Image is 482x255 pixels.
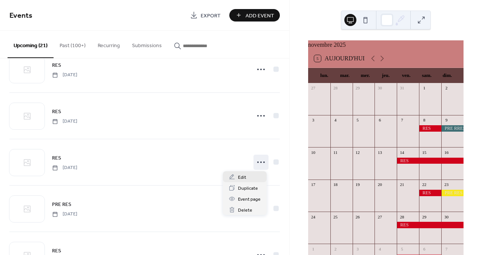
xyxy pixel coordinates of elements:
[399,182,405,187] div: 21
[421,182,427,187] div: 22
[355,182,361,187] div: 19
[333,246,338,252] div: 2
[52,108,61,116] span: RES
[377,182,382,187] div: 20
[377,85,382,91] div: 30
[355,246,361,252] div: 3
[92,31,126,57] button: Recurring
[52,107,61,116] a: RES
[52,246,61,255] a: RES
[335,68,355,83] div: mar.
[419,190,441,196] div: RES
[396,68,416,83] div: ven.
[201,12,221,20] span: Export
[377,149,382,155] div: 13
[52,247,61,255] span: RES
[355,117,361,123] div: 5
[399,149,405,155] div: 14
[355,149,361,155] div: 12
[421,246,427,252] div: 6
[8,31,54,58] button: Upcoming (21)
[421,149,427,155] div: 15
[229,9,280,22] button: Add Event
[238,184,258,192] span: Duplicate
[52,72,77,78] span: [DATE]
[308,40,464,49] div: novembre 2025
[52,201,71,209] span: PRE RES
[333,85,338,91] div: 28
[310,85,316,91] div: 27
[399,85,405,91] div: 31
[416,68,437,83] div: sam.
[376,68,396,83] div: jeu.
[126,31,168,57] button: Submissions
[399,117,405,123] div: 7
[399,246,405,252] div: 5
[444,117,449,123] div: 9
[333,214,338,220] div: 25
[355,214,361,220] div: 26
[52,164,77,171] span: [DATE]
[312,53,367,64] button: 5Aujourd'hui
[54,31,92,57] button: Past (100+)
[310,117,316,123] div: 3
[9,8,32,23] span: Events
[444,246,449,252] div: 7
[355,85,361,91] div: 29
[421,214,427,220] div: 29
[333,117,338,123] div: 4
[238,195,261,203] span: Event page
[355,68,375,83] div: mer.
[377,246,382,252] div: 4
[399,214,405,220] div: 28
[310,214,316,220] div: 24
[238,206,252,214] span: Delete
[333,149,338,155] div: 11
[377,117,382,123] div: 6
[52,200,71,209] a: PRE RES
[310,149,316,155] div: 10
[421,85,427,91] div: 1
[419,125,441,132] div: RES
[441,190,464,196] div: PRE RES
[421,117,427,123] div: 8
[333,182,338,187] div: 18
[397,158,464,164] div: RES
[444,85,449,91] div: 2
[238,174,246,181] span: Edit
[314,68,335,83] div: lun.
[437,68,457,83] div: dim.
[444,149,449,155] div: 16
[310,246,316,252] div: 1
[444,214,449,220] div: 30
[397,222,464,228] div: RES
[52,118,77,125] span: [DATE]
[377,214,382,220] div: 27
[246,12,274,20] span: Add Event
[52,211,77,218] span: [DATE]
[184,9,226,22] a: Export
[441,125,464,132] div: PRE RRES
[444,182,449,187] div: 23
[52,154,61,162] a: RES
[52,61,61,69] a: RES
[310,182,316,187] div: 17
